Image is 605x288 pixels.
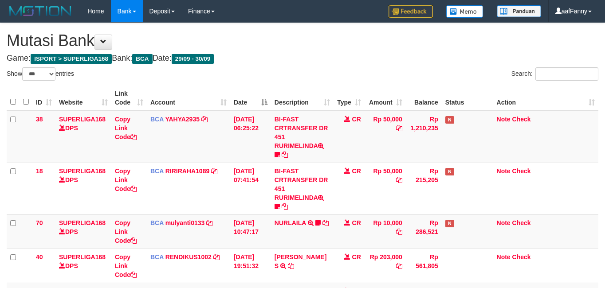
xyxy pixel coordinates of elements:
[365,111,406,163] td: Rp 50,000
[115,219,137,244] a: Copy Link Code
[352,219,361,226] span: CR
[512,116,531,123] a: Check
[512,167,531,175] a: Check
[511,67,598,81] label: Search:
[406,86,442,111] th: Balance
[36,219,43,226] span: 70
[150,219,164,226] span: BCA
[406,111,442,163] td: Rp 1,210,235
[213,253,220,261] a: Copy RENDIKUS1002 to clipboard
[365,163,406,214] td: Rp 50,000
[396,125,402,132] a: Copy Rp 50,000 to clipboard
[282,151,288,158] a: Copy BI-FAST CRTRANSFER DR 451 RURIMELINDA to clipboard
[271,86,334,111] th: Description: activate to sort column ascending
[201,116,208,123] a: Copy YAHYA2935 to clipboard
[512,219,531,226] a: Check
[132,54,152,64] span: BCA
[365,249,406,283] td: Rp 203,000
[512,253,531,261] a: Check
[365,214,406,249] td: Rp 10,000
[442,86,493,111] th: Status
[32,86,55,111] th: ID: activate to sort column ascending
[55,163,111,214] td: DPS
[115,116,137,140] a: Copy Link Code
[150,253,164,261] span: BCA
[406,249,442,283] td: Rp 561,805
[115,167,137,192] a: Copy Link Code
[322,219,329,226] a: Copy NURLAILA to clipboard
[165,116,200,123] a: YAHYA2935
[497,116,511,123] a: Note
[55,214,111,249] td: DPS
[7,4,74,18] img: MOTION_logo.png
[165,219,205,226] a: mulyanti0133
[211,167,217,175] a: Copy RIRIRAHA1089 to clipboard
[59,219,106,226] a: SUPERLIGA168
[282,203,288,210] a: Copy BI-FAST CRTRANSFER DR 451 RURIMELINDA to clipboard
[230,163,271,214] td: [DATE] 07:41:54
[535,67,598,81] input: Search:
[396,262,402,269] a: Copy Rp 203,000 to clipboard
[271,111,334,163] td: BI-FAST CRTRANSFER DR 451 RURIMELINDA
[396,176,402,183] a: Copy Rp 50,000 to clipboard
[406,214,442,249] td: Rp 286,521
[172,54,214,64] span: 29/09 - 30/09
[352,167,361,175] span: CR
[7,67,74,81] label: Show entries
[271,163,334,214] td: BI-FAST CRTRANSFER DR 451 RURIMELINDA
[275,253,326,269] a: [PERSON_NAME] S
[206,219,212,226] a: Copy mulyanti0133 to clipboard
[389,5,433,18] img: Feedback.jpg
[150,167,164,175] span: BCA
[365,86,406,111] th: Amount: activate to sort column ascending
[59,253,106,261] a: SUPERLIGA168
[445,116,454,124] span: Has Note
[497,5,541,17] img: panduan.png
[352,253,361,261] span: CR
[165,167,210,175] a: RIRIRAHA1089
[445,220,454,227] span: Has Note
[230,249,271,283] td: [DATE] 19:51:32
[497,253,511,261] a: Note
[7,54,598,63] h4: Game: Bank: Date:
[111,86,147,111] th: Link Code: activate to sort column ascending
[352,116,361,123] span: CR
[406,163,442,214] td: Rp 215,205
[36,253,43,261] span: 40
[497,219,511,226] a: Note
[22,67,55,81] select: Showentries
[446,5,483,18] img: Button%20Memo.svg
[115,253,137,278] a: Copy Link Code
[59,167,106,175] a: SUPERLIGA168
[55,86,111,111] th: Website: activate to sort column ascending
[497,167,511,175] a: Note
[230,86,271,111] th: Date: activate to sort column descending
[445,168,454,175] span: Has Note
[230,111,271,163] td: [DATE] 06:25:22
[288,262,294,269] a: Copy SRI WAHYUNI S to clipboard
[36,167,43,175] span: 18
[59,116,106,123] a: SUPERLIGA168
[396,228,402,235] a: Copy Rp 10,000 to clipboard
[147,86,230,111] th: Account: activate to sort column ascending
[7,32,598,50] h1: Mutasi Bank
[55,111,111,163] td: DPS
[36,116,43,123] span: 38
[150,116,164,123] span: BCA
[275,219,306,226] a: NURLAILA
[55,249,111,283] td: DPS
[230,214,271,249] td: [DATE] 10:47:17
[334,86,365,111] th: Type: activate to sort column ascending
[31,54,112,64] span: ISPORT > SUPERLIGA168
[493,86,598,111] th: Action: activate to sort column ascending
[165,253,212,261] a: RENDIKUS1002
